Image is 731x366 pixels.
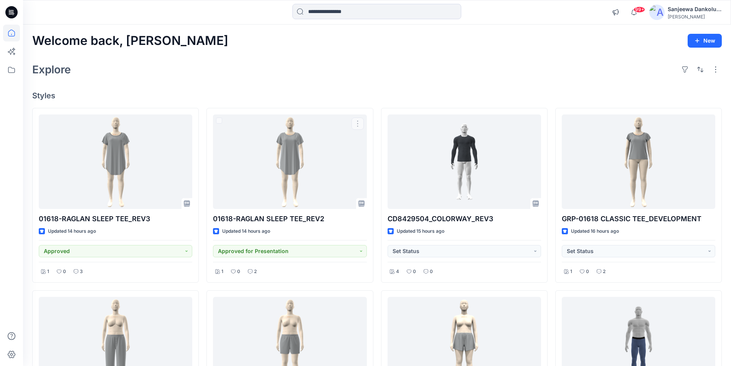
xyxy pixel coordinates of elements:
[562,214,715,224] p: GRP-01618 CLASSIC TEE_DEVELOPMENT
[222,227,270,235] p: Updated 14 hours ago
[32,63,71,76] h2: Explore
[388,114,541,209] a: CD8429504_COLORWAY_REV3
[562,114,715,209] a: GRP-01618 CLASSIC TEE_DEVELOPMENT
[570,268,572,276] p: 1
[430,268,433,276] p: 0
[39,214,192,224] p: 01618-RAGLAN SLEEP TEE_REV3
[668,14,721,20] div: [PERSON_NAME]
[396,268,399,276] p: 4
[32,34,228,48] h2: Welcome back, [PERSON_NAME]
[47,268,49,276] p: 1
[39,114,192,209] a: 01618-RAGLAN SLEEP TEE_REV3
[688,34,722,48] button: New
[603,268,606,276] p: 2
[32,91,722,100] h4: Styles
[48,227,96,235] p: Updated 14 hours ago
[221,268,223,276] p: 1
[668,5,721,14] div: Sanjeewa Dankoluwage
[634,7,645,13] span: 99+
[649,5,665,20] img: avatar
[413,268,416,276] p: 0
[213,214,366,224] p: 01618-RAGLAN SLEEP TEE_REV2
[388,214,541,224] p: CD8429504_COLORWAY_REV3
[213,114,366,209] a: 01618-RAGLAN SLEEP TEE_REV2
[397,227,444,235] p: Updated 15 hours ago
[586,268,589,276] p: 0
[254,268,257,276] p: 2
[80,268,83,276] p: 3
[571,227,619,235] p: Updated 16 hours ago
[237,268,240,276] p: 0
[63,268,66,276] p: 0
